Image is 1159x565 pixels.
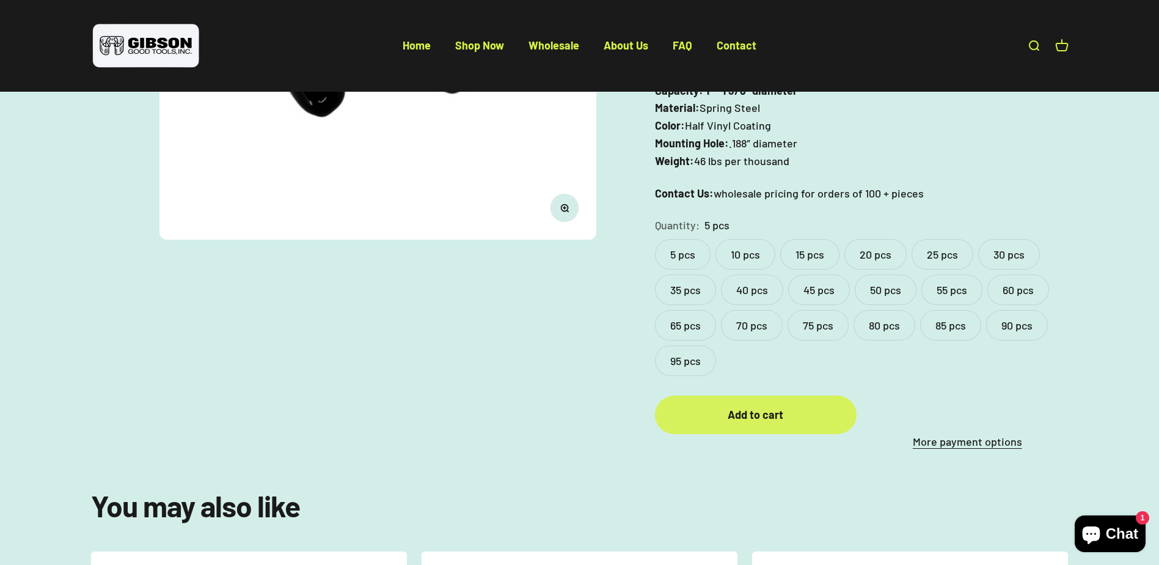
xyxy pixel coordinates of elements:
[91,488,301,523] split-lines: You may also like
[655,84,797,97] b: Capacity: 1" - 1 3/8" diameter
[685,117,771,135] span: Half Vinyl Coating
[455,39,504,52] a: Shop Now
[673,39,692,52] a: FAQ
[403,39,431,52] a: Home
[655,101,700,114] b: Material:
[866,396,1068,423] iframe: PayPal-paypal
[866,433,1068,451] a: More payment options
[655,186,714,200] strong: Contact Us:
[679,406,832,424] div: Add to cart
[694,152,789,170] span: 46 lbs per thousand
[700,99,760,117] span: Spring Steel
[655,185,1069,202] p: wholesale pricing for orders of 100 + pieces
[528,39,579,52] a: Wholesale
[704,216,729,234] variant-option-value: 5 pcs
[717,39,756,52] a: Contact
[1071,515,1149,555] inbox-online-store-chat: Shopify online store chat
[655,119,685,132] b: Color:
[655,216,700,234] legend: Quantity:
[655,396,857,434] button: Add to cart
[604,39,648,52] a: About Us
[655,154,694,168] b: Weight:
[729,135,797,152] span: .188″ diameter
[655,136,729,150] b: Mounting Hole:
